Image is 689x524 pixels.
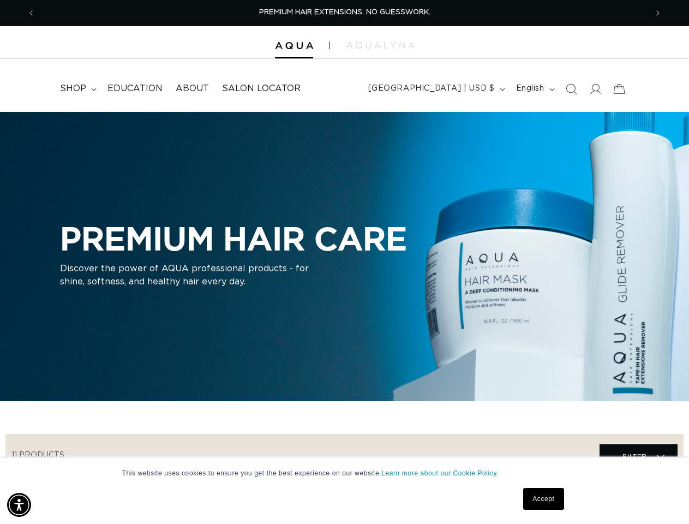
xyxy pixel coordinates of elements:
[176,83,209,94] span: About
[60,219,407,258] h2: PREMIUM HAIR CARE
[60,262,333,288] p: Discover the power of AQUA professional products - for shine, softness, and healthy hair every day.
[60,83,86,94] span: shop
[346,42,415,49] img: aqualyna.com
[275,42,313,50] img: Aqua Hair Extensions
[11,451,64,459] span: 11 products
[101,76,169,101] a: Education
[510,79,559,99] button: English
[634,472,689,524] iframe: Chat Widget
[622,446,647,467] span: Filter
[19,3,43,23] button: Previous announcement
[222,83,301,94] span: Salon Locator
[259,9,430,16] span: PREMIUM HAIR EXTENSIONS. NO GUESSWORK.
[600,444,678,469] summary: Filter
[169,76,215,101] a: About
[523,488,564,510] a: Accept
[107,83,163,94] span: Education
[368,83,495,94] span: [GEOGRAPHIC_DATA] | USD $
[559,77,583,101] summary: Search
[122,468,567,478] p: This website uses cookies to ensure you get the best experience on our website.
[53,76,101,101] summary: shop
[646,3,670,23] button: Next announcement
[362,79,510,99] button: [GEOGRAPHIC_DATA] | USD $
[7,493,31,517] div: Accessibility Menu
[381,469,499,477] a: Learn more about our Cookie Policy.
[516,83,544,94] span: English
[215,76,307,101] a: Salon Locator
